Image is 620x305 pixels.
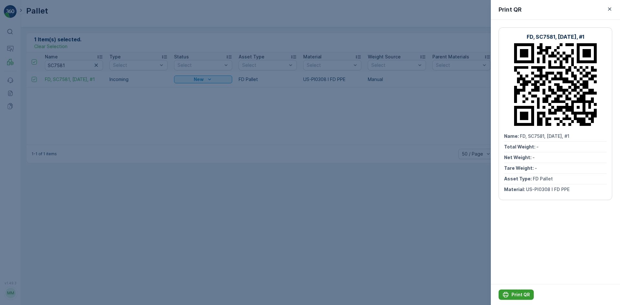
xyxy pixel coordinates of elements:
span: - [38,292,40,297]
span: - [34,127,36,133]
span: FD, SC7471, [DATE], #2 [21,281,72,287]
span: FD, SC7471, [DATE], #1 [21,106,71,111]
span: - [535,165,537,171]
span: Tare Weight : [5,138,36,143]
span: Total Weight : [5,292,38,297]
span: Total Weight : [504,144,536,149]
p: FD, SC7581, [DATE], #1 [527,33,584,41]
span: FD Pallet [34,148,54,154]
span: Asset Type : [5,148,34,154]
p: FD, SC7471, [DATE], #2 [280,181,339,188]
span: Total Weight : [5,117,38,122]
p: Print QR [499,5,522,14]
span: Name : [5,281,21,287]
p: FD, SC7471, [DATE], #1 [281,5,338,13]
span: - [532,155,535,160]
span: - [536,144,539,149]
p: Print QR [512,291,530,298]
span: Net Weight : [504,155,532,160]
span: Asset Type : [504,176,533,181]
span: Material : [504,187,526,192]
span: US-PI0182 I C27616 PPE [27,159,81,165]
span: Net Weight : [5,127,34,133]
button: Print QR [499,290,534,300]
span: US-PI0308 I FD PPE [526,187,570,192]
span: Tare Weight : [504,165,535,171]
span: FD Pallet [533,176,553,181]
span: FD, SC7581, [DATE], #1 [520,133,569,139]
span: Name : [504,133,520,139]
span: Name : [5,106,21,111]
span: - [36,138,38,143]
span: Material : [5,159,27,165]
span: - [38,117,40,122]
